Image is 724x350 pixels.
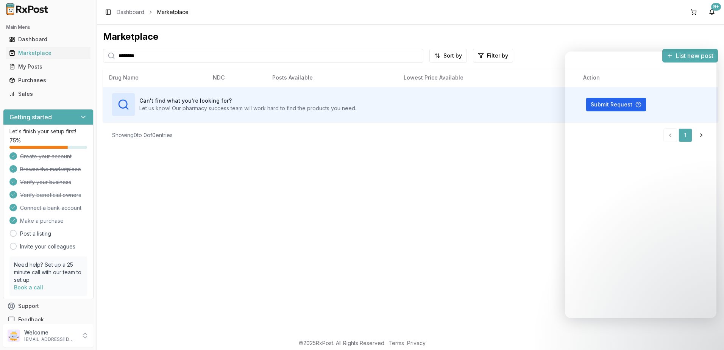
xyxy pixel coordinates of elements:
button: Feedback [3,313,94,327]
a: Terms [389,340,404,346]
a: Privacy [407,340,426,346]
a: Purchases [6,73,90,87]
h2: Main Menu [6,24,90,30]
span: Verify your business [20,178,71,186]
a: Dashboard [6,33,90,46]
button: Sales [3,88,94,100]
a: My Posts [6,60,90,73]
span: Marketplace [157,8,189,16]
a: Post a listing [20,230,51,237]
span: Verify beneficial owners [20,191,81,199]
button: Marketplace [3,47,94,59]
img: RxPost Logo [3,3,51,15]
span: Feedback [18,316,44,323]
span: Make a purchase [20,217,64,225]
div: Dashboard [9,36,87,43]
p: Welcome [24,329,77,336]
img: User avatar [8,330,20,342]
th: Posts Available [266,69,398,87]
a: Invite your colleagues [20,243,75,250]
span: Connect a bank account [20,204,81,212]
div: Marketplace [9,49,87,57]
th: Lowest Price Available [398,69,577,87]
div: 9+ [711,3,721,11]
p: [EMAIL_ADDRESS][DOMAIN_NAME] [24,336,77,342]
button: 9+ [706,6,718,18]
button: Support [3,299,94,313]
p: Let's finish your setup first! [9,128,87,135]
th: Drug Name [103,69,207,87]
div: Showing 0 to 0 of 0 entries [112,131,173,139]
span: Browse the marketplace [20,166,81,173]
h3: Getting started [9,112,52,122]
button: List new post [662,49,718,62]
p: Need help? Set up a 25 minute call with our team to set up. [14,261,83,284]
div: Marketplace [103,31,718,43]
a: Book a call [14,284,43,291]
button: My Posts [3,61,94,73]
a: Dashboard [117,8,144,16]
span: Sort by [443,52,462,59]
button: Purchases [3,74,94,86]
iframe: Intercom live chat [565,52,716,318]
button: Filter by [473,49,513,62]
span: List new post [676,51,713,60]
p: Let us know! Our pharmacy success team will work hard to find the products you need. [139,105,356,112]
span: 75 % [9,137,21,144]
a: Sales [6,87,90,101]
button: Sort by [429,49,467,62]
iframe: Intercom live chat [698,324,716,342]
div: My Posts [9,63,87,70]
th: NDC [207,69,266,87]
nav: breadcrumb [117,8,189,16]
h3: Can't find what you're looking for? [139,97,356,105]
div: Purchases [9,77,87,84]
span: Create your account [20,153,72,160]
div: Sales [9,90,87,98]
a: Marketplace [6,46,90,60]
span: Filter by [487,52,508,59]
button: Dashboard [3,33,94,45]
